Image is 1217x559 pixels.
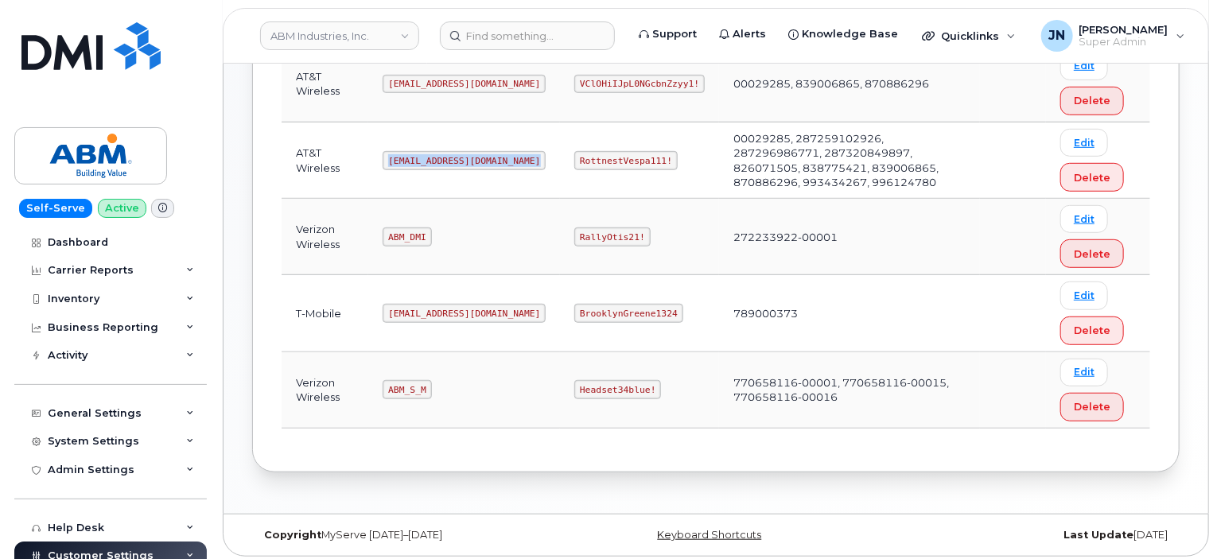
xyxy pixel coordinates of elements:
td: 00029285, 287259102926, 287296986771, 287320849897, 826071505, 838775421, 839006865, 870886296, 9... [719,122,979,199]
div: Joe Nguyen Jr. [1030,20,1196,52]
input: Find something... [440,21,615,50]
td: Verizon Wireless [282,352,368,429]
button: Delete [1060,316,1124,345]
span: Support [652,26,697,42]
strong: Copyright [264,529,321,541]
span: Delete [1074,93,1110,108]
td: 770658116-00001, 770658116-00015, 770658116-00016 [719,352,979,429]
td: 789000373 [719,275,979,351]
td: AT&T Wireless [282,46,368,122]
span: Quicklinks [941,29,999,42]
a: Edit [1060,359,1108,386]
code: [EMAIL_ADDRESS][DOMAIN_NAME] [383,151,546,170]
span: JN [1048,26,1065,45]
span: Delete [1074,323,1110,338]
code: ABM_S_M [383,380,431,399]
code: BrooklynGreene1324 [574,304,682,323]
a: Support [628,18,708,50]
td: 00029285, 839006865, 870886296 [719,46,979,122]
span: Knowledge Base [802,26,898,42]
button: Delete [1060,393,1124,421]
td: Verizon Wireless [282,199,368,275]
td: T-Mobile [282,275,368,351]
button: Delete [1060,163,1124,192]
td: AT&T Wireless [282,122,368,199]
code: [EMAIL_ADDRESS][DOMAIN_NAME] [383,304,546,323]
span: [PERSON_NAME] [1079,23,1168,36]
span: Alerts [733,26,766,42]
div: MyServe [DATE]–[DATE] [252,529,562,542]
button: Delete [1060,239,1124,268]
code: RallyOtis21! [574,227,650,247]
a: Alerts [708,18,777,50]
strong: Last Update [1063,529,1133,541]
div: Quicklinks [911,20,1027,52]
code: RottnestVespa111! [574,151,678,170]
span: Super Admin [1079,36,1168,49]
code: ABM_DMI [383,227,431,247]
code: [EMAIL_ADDRESS][DOMAIN_NAME] [383,75,546,94]
div: [DATE] [870,529,1180,542]
a: Edit [1060,129,1108,157]
a: Keyboard Shortcuts [657,529,761,541]
button: Delete [1060,87,1124,115]
span: Delete [1074,247,1110,262]
span: Delete [1074,399,1110,414]
span: Delete [1074,170,1110,185]
a: Edit [1060,205,1108,233]
td: 272233922-00001 [719,199,979,275]
code: VClOHiIJpL0NGcbnZzyy1! [574,75,705,94]
code: Headset34blue! [574,380,661,399]
a: Knowledge Base [777,18,909,50]
a: Edit [1060,52,1108,80]
a: Edit [1060,281,1108,309]
a: ABM Industries, Inc. [260,21,419,50]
